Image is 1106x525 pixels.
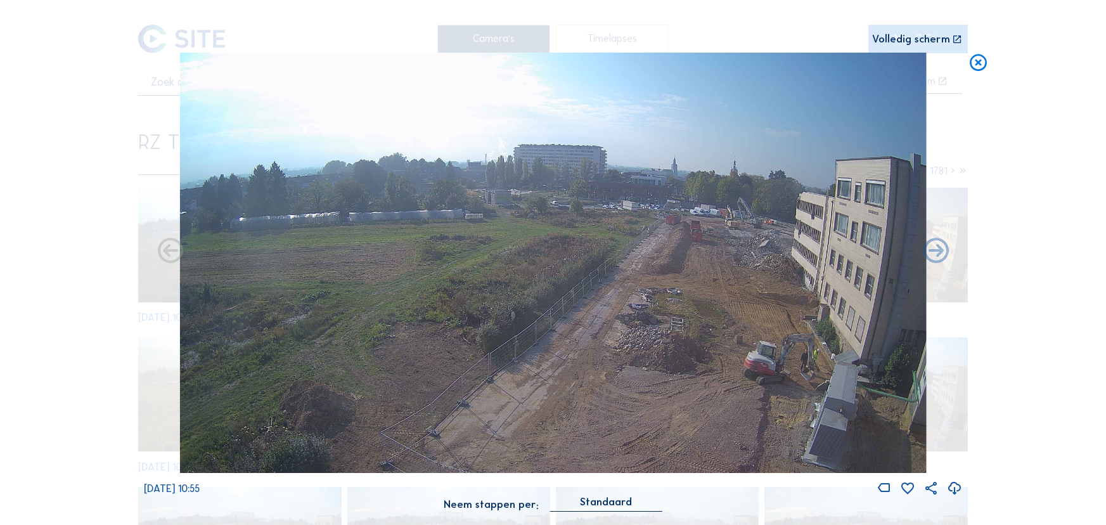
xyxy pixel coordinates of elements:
img: Image [180,53,927,472]
i: Back [921,237,951,267]
div: Standaard [550,496,662,511]
i: Forward [155,237,186,267]
div: Volledig scherm [872,34,950,45]
div: Standaard [580,496,632,508]
span: [DATE] 10:55 [144,483,200,495]
div: Neem stappen per: [444,500,539,510]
